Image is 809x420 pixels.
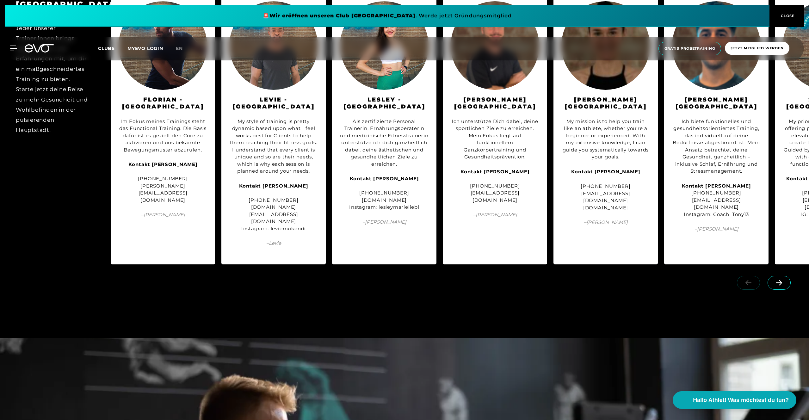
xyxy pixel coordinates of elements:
div: Jeder unserer Trainer:innen bringt eigene Ideen und Erfahrungen mit, um dir ein maßgeschneidertes... [16,23,89,135]
a: Jetzt Mitglied werden [723,42,791,55]
span: Gratis Probetraining [664,46,715,51]
div: [PHONE_NUMBER] [PERSON_NAME][EMAIL_ADDRESS][DOMAIN_NAME] [119,161,207,204]
h3: Levie - [GEOGRAPHIC_DATA] [229,96,318,110]
strong: Kontakt [PERSON_NAME] [239,183,308,189]
button: CLOSE [769,5,804,27]
h3: Lesley - [GEOGRAPHIC_DATA] [340,96,429,110]
h3: [PERSON_NAME][GEOGRAPHIC_DATA] [672,96,761,110]
div: [PHONE_NUMBER] [EMAIL_ADDRESS][DOMAIN_NAME] [DOMAIN_NAME] [561,183,650,211]
span: Hallo Athlet! Was möchtest du tun? [693,396,789,405]
div: Als zertifizierte Personal Trainerin, Ernährungsberaterin und medizinische Fitnesstrainerin unter... [340,118,429,168]
a: MYEVO LOGIN [127,46,163,51]
strong: Kontakt [PERSON_NAME] [350,176,419,182]
div: [PHONE_NUMBER] [DOMAIN_NAME] Instagram: lesleymarieliebl [340,175,429,211]
button: Hallo Athlet! Was möchtest du tun? [673,391,796,409]
div: Ich biete funktionelles und gesundheitsorientiertes Training, das individuell auf deine Bedürfnis... [672,118,761,175]
h3: Florian - [GEOGRAPHIC_DATA] [119,96,207,110]
div: My style of training is pretty dynamic based upon what I feel works best for Clients to help them... [229,118,318,175]
div: [PHONE_NUMBER] [EMAIL_ADDRESS][DOMAIN_NAME] Instagram: Coach_Tony13 [672,182,761,218]
div: Ich unterstütze Dich dabei, deine sportlichen Ziele zu erreichen. Mein Fokus liegt auf funktionel... [451,118,539,161]
strong: Kontakt [PERSON_NAME] [682,183,751,189]
span: CLOSE [779,13,795,19]
span: – [PERSON_NAME] [119,211,207,219]
span: Jetzt Mitglied werden [731,46,784,51]
strong: Kontakt [PERSON_NAME] [571,169,640,175]
strong: Kontakt [PERSON_NAME] [460,169,530,175]
h3: [PERSON_NAME][GEOGRAPHIC_DATA] [561,96,650,110]
span: – [PERSON_NAME] [561,219,650,226]
a: Gratis Probetraining [657,42,723,55]
div: Im Fokus meines Trainings steht das Functional Training. Die Basis dafür ist es gezielt den Core ... [119,118,207,154]
span: – [PERSON_NAME] [340,219,429,226]
span: – [PERSON_NAME] [451,211,539,219]
div: My mission is to help you train like an athlete, whether you're a beginner or experienced. With m... [561,118,650,161]
strong: Kontakt [PERSON_NAME] [128,161,198,167]
span: – Levie [229,240,318,247]
div: [PHONE_NUMBER] [DOMAIN_NAME][EMAIL_ADDRESS][DOMAIN_NAME] Instagram: leviemukendi [229,182,318,232]
span: – [PERSON_NAME] [672,225,761,233]
span: Clubs [98,46,115,51]
div: [PHONE_NUMBER] [EMAIL_ADDRESS][DOMAIN_NAME] [451,168,539,204]
a: en [176,45,190,52]
h3: [PERSON_NAME][GEOGRAPHIC_DATA] [451,96,539,110]
a: Clubs [98,45,127,51]
span: en [176,46,183,51]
